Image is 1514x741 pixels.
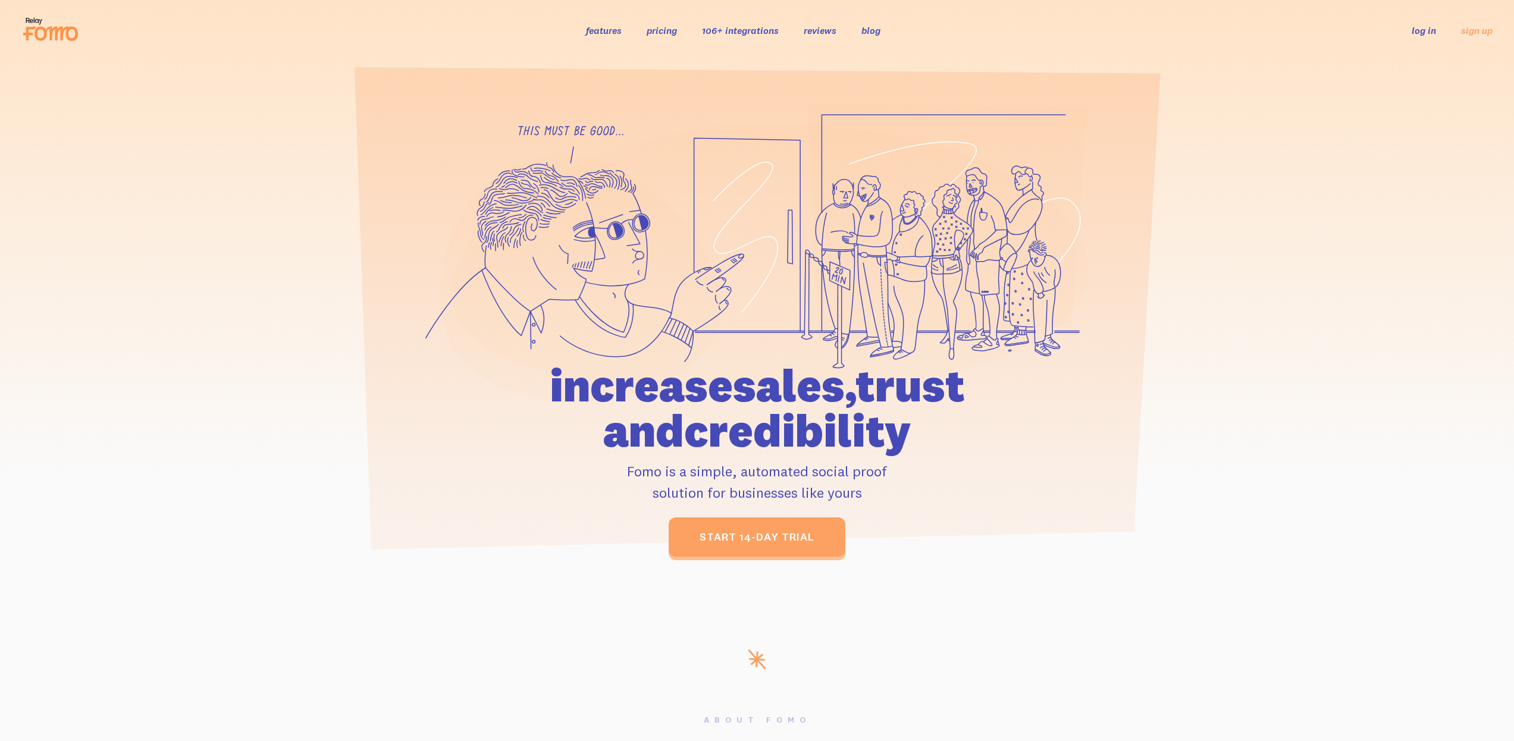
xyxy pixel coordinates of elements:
[482,460,1033,503] p: Fomo is a simple, automated social proof solution for businesses like yours
[1412,24,1436,36] a: log in
[669,517,845,557] a: start 14-day trial
[804,24,836,36] a: reviews
[482,363,1033,453] h1: increase sales, trust and credibility
[647,24,677,36] a: pricing
[586,24,622,36] a: features
[384,715,1131,724] h6: About Fomo
[861,24,880,36] a: blog
[1461,24,1493,37] a: sign up
[702,24,779,36] a: 106+ integrations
